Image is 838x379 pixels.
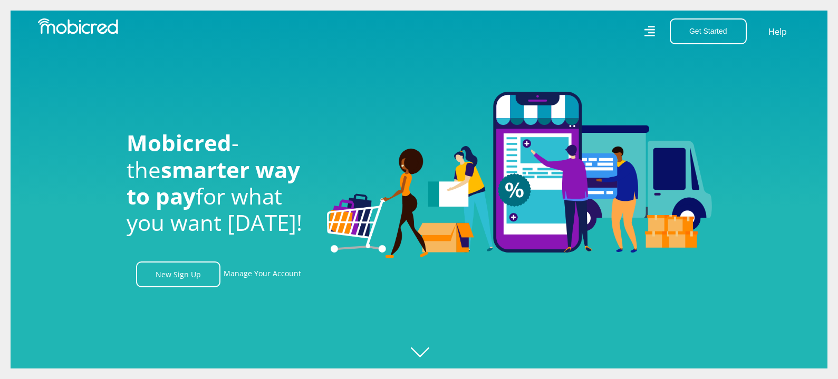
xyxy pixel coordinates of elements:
[38,18,118,34] img: Mobicred
[327,92,712,258] img: Welcome to Mobicred
[127,154,300,211] span: smarter way to pay
[136,261,220,287] a: New Sign Up
[127,128,232,158] span: Mobicred
[670,18,747,44] button: Get Started
[768,25,787,38] a: Help
[127,130,311,236] h1: - the for what you want [DATE]!
[224,261,301,287] a: Manage Your Account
